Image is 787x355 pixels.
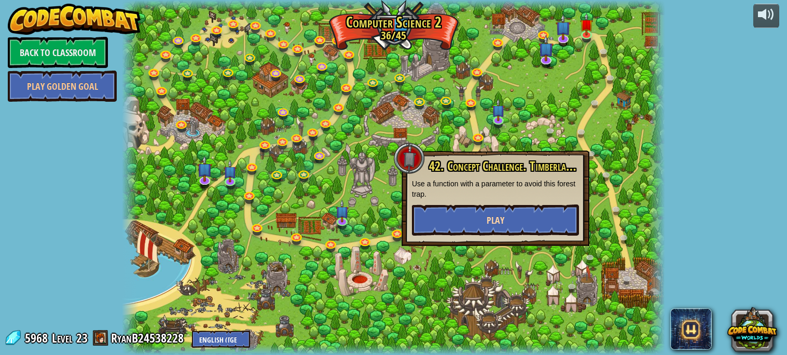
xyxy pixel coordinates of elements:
span: 42. Concept Challenge. Timberland Trap [429,157,599,175]
span: 23 [76,330,88,346]
span: Level [52,330,73,347]
img: level-banner-unstarted-subscriber.png [224,160,237,183]
img: level-banner-unstarted-subscriber.png [556,14,571,40]
img: level-banner-unstarted-subscriber.png [197,156,212,182]
img: level-banner-unstarted-subscriber.png [492,99,505,121]
a: Play Golden Goal [8,71,117,102]
button: Play [412,204,579,236]
img: level-banner-unstarted.png [580,13,593,36]
img: level-banner-unstarted-subscriber.png [539,35,554,61]
button: Adjust volume [753,4,779,28]
a: Back to Classroom [8,37,108,68]
span: Play [487,214,504,227]
img: level-banner-unstarted-subscriber.png [336,200,349,223]
span: 5968 [25,330,51,346]
img: CodeCombat - Learn how to code by playing a game [8,4,141,35]
p: Use a function with a parameter to avoid this forest trap. [412,179,579,199]
a: RyanB24538228 [111,330,187,346]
